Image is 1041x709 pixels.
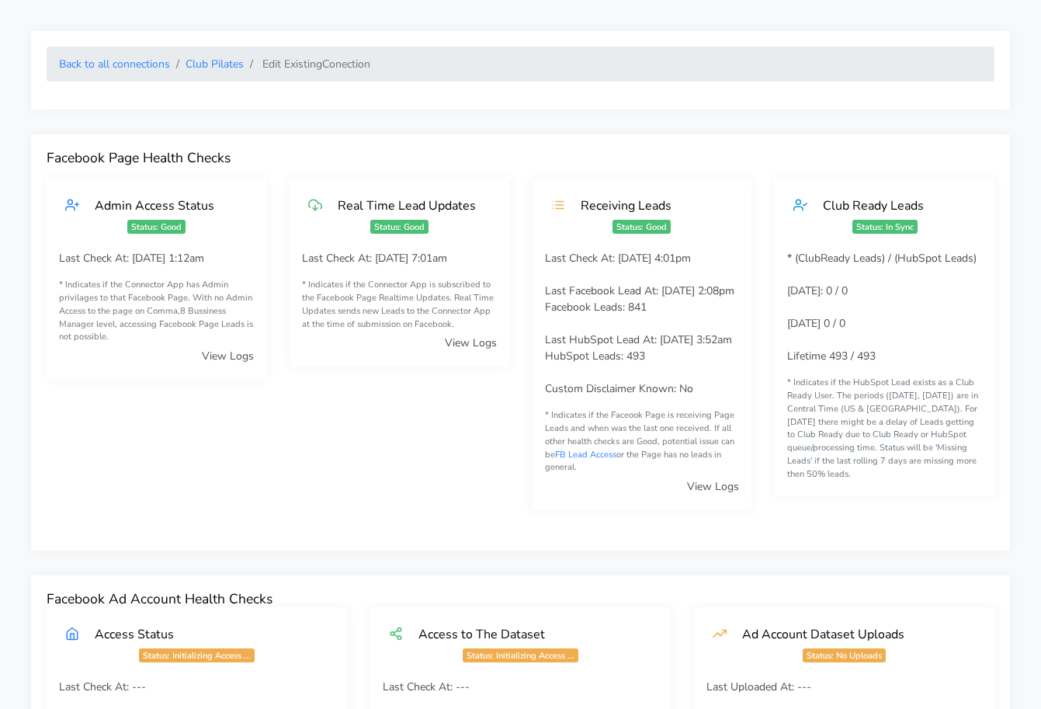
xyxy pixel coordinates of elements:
[445,335,497,350] a: View Logs
[706,679,982,695] p: Last Uploaded At: ---
[787,251,977,266] span: * (ClubReady Leads) / (HubSpot Leads)
[47,47,994,82] nav: breadcrumb
[59,279,254,344] small: * Indicates if the Connector App has Admin privilages to that Facebook Page. With no Admin Access...
[852,220,918,234] span: Status: In Sync
[127,220,186,234] span: Status: Good
[383,679,658,695] p: Last Check At: ---
[370,220,429,234] span: Status: Good
[47,591,994,607] h4: Facebook Ad Account Health Checks
[302,250,497,266] p: Last Check At: [DATE] 7:01am
[787,316,845,331] span: [DATE] 0 / 0
[807,197,976,214] div: Club Ready Leads
[302,279,497,331] small: * Indicates if the Connector App is subscribed to the Facebook Page Realtime Updates. Real Time U...
[79,626,328,642] div: Access Status
[545,381,693,396] span: Custom Disclaimer Known: No
[545,251,691,266] span: Last Check At: [DATE] 4:01pm
[727,626,976,642] div: Ad Account Dataset Uploads
[612,220,671,234] span: Status: Good
[244,56,370,72] li: Edit Existing Conection
[403,626,652,642] div: Access to The Dataset
[787,283,848,298] span: [DATE]: 0 / 0
[545,349,645,363] span: HubSpot Leads: 493
[787,377,978,480] span: * Indicates if the HubSpot Lead exists as a Club Ready User. The periods ([DATE], [DATE]) are in ...
[47,150,994,166] h4: Facebook Page Health Checks
[202,349,254,363] a: View Logs
[186,57,244,71] a: Club Pilates
[787,349,876,363] span: Lifetime 493 / 493
[79,197,248,214] div: Admin Access Status
[59,679,335,695] p: Last Check At: ---
[139,648,255,662] span: Status: Initializing Access ...
[322,197,491,214] div: Real Time Lead Updates
[545,409,734,473] span: * Indicates if the Faceook Page is receiving Page Leads and when was the last one received. If al...
[59,57,170,71] a: Back to all connections
[555,449,616,461] a: FB Lead Access
[687,479,739,494] a: View Logs
[565,197,734,214] div: Receiving Leads
[463,648,578,662] span: Status: Initializing Access ...
[545,283,734,298] span: Last Facebook Lead At: [DATE] 2:08pm
[545,300,647,315] span: Facebook Leads: 841
[803,648,886,662] span: Status: No Uploads
[59,250,254,266] p: Last Check At: [DATE] 1:12am
[545,332,732,347] span: Last HubSpot Lead At: [DATE] 3:52am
